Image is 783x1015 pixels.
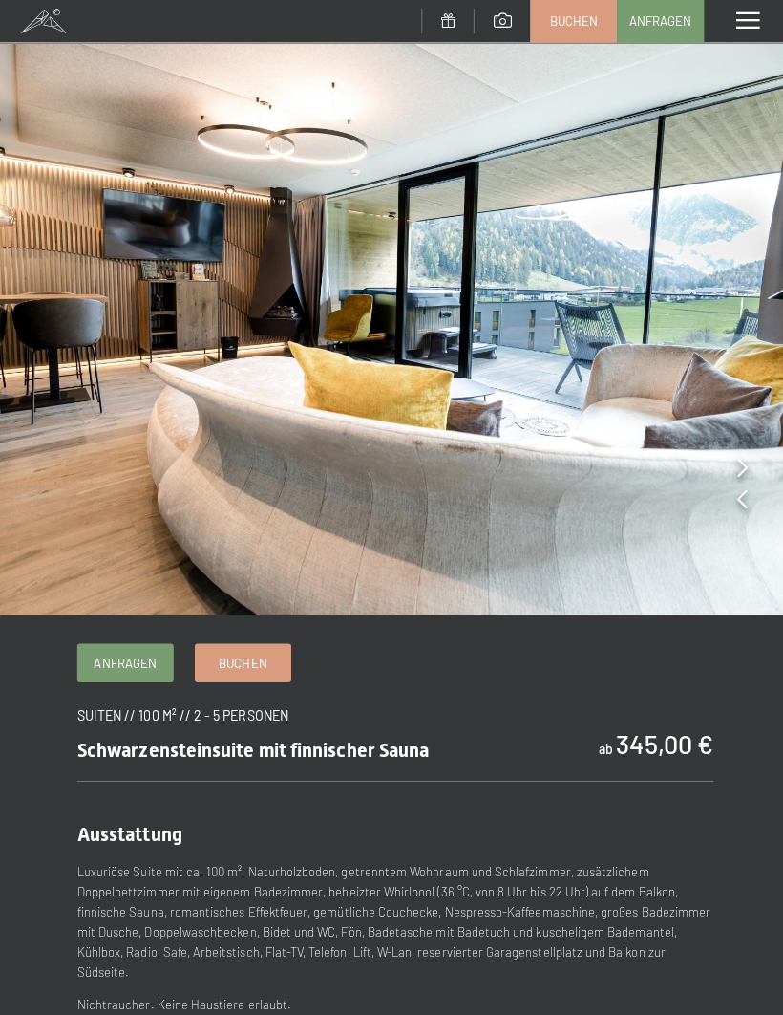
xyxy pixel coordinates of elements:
span: Schwarzensteinsuite mit finnischer Sauna [76,731,425,754]
span: Ausstattung [76,814,180,837]
a: Anfragen [612,1,696,41]
span: Buchen [544,12,592,30]
b: 345,00 € [610,721,707,751]
span: Suiten // 100 m² // 2 - 5 Personen [76,701,286,717]
a: Anfragen [77,638,171,675]
a: Buchen [194,638,287,675]
a: Buchen [526,1,610,41]
p: Nichtraucher. Keine Haustiere erlaubt. [76,985,707,1005]
span: ab [593,733,607,749]
p: Luxuriöse Suite mit ca. 100 m², Naturholzboden, getrenntem Wohnraum und Schlafzimmer, zusätzliche... [76,853,707,973]
span: Buchen [217,648,265,665]
span: Anfragen [624,12,686,30]
span: Anfragen [94,648,156,665]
